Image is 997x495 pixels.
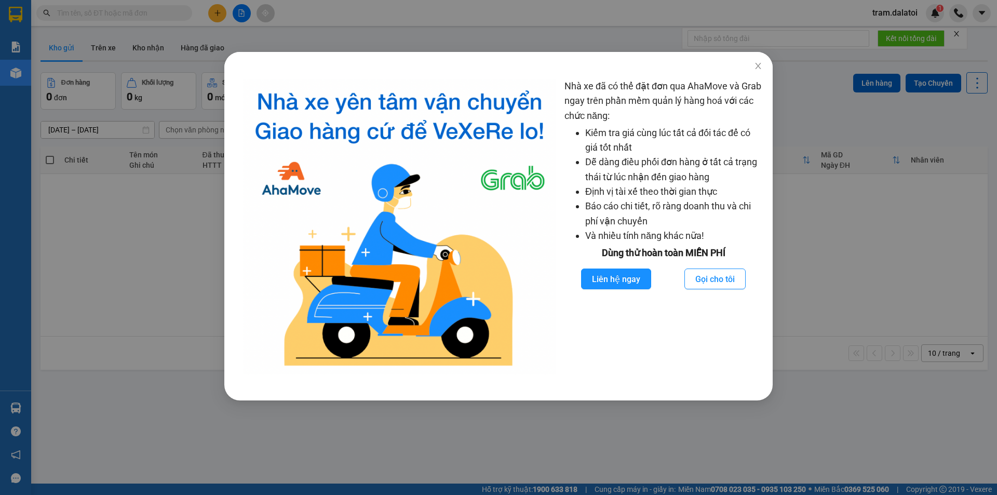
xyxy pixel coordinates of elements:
[581,269,651,289] button: Liên hệ ngay
[585,199,762,229] li: Báo cáo chi tiết, rõ ràng doanh thu và chi phí vận chuyển
[564,79,762,374] div: Nhà xe đã có thể đặt đơn qua AhaMove và Grab ngay trên phần mềm quản lý hàng hoá với các chức năng:
[585,155,762,184] li: Dễ dàng điều phối đơn hàng ở tất cả trạng thái từ lúc nhận đến giao hàng
[564,246,762,260] div: Dùng thử hoàn toàn MIỄN PHÍ
[684,269,746,289] button: Gọi cho tôi
[744,52,773,81] button: Close
[695,273,735,286] span: Gọi cho tôi
[585,229,762,243] li: Và nhiều tính năng khác nữa!
[585,184,762,199] li: Định vị tài xế theo thời gian thực
[754,62,762,70] span: close
[243,79,556,374] img: logo
[592,273,640,286] span: Liên hệ ngay
[585,126,762,155] li: Kiểm tra giá cùng lúc tất cả đối tác để có giá tốt nhất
